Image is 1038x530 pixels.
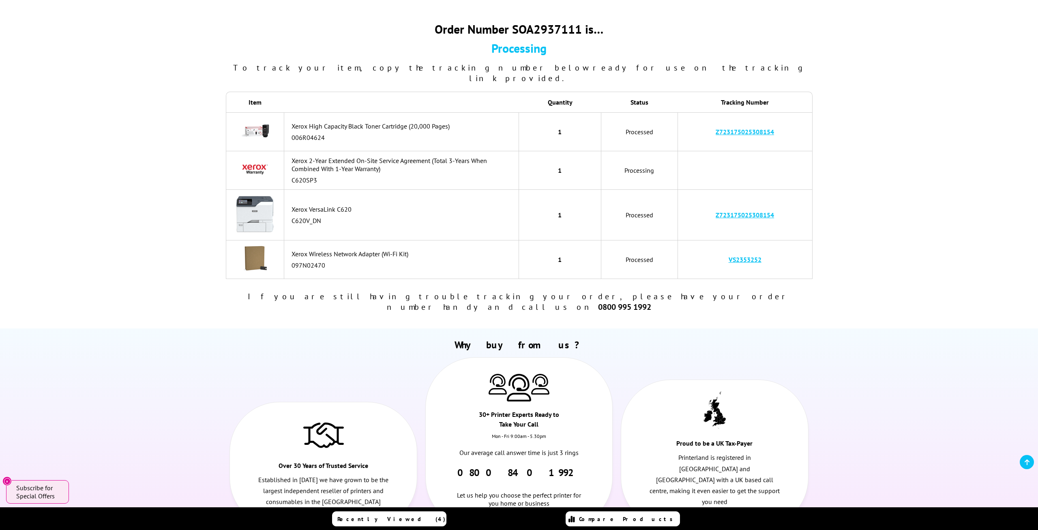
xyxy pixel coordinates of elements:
[292,133,515,142] div: 006R04624
[668,438,761,452] div: Proud to be a UK Tax-Payer
[579,515,677,523] span: Compare Products
[226,92,285,112] th: Item
[2,476,12,486] button: Close
[519,240,601,279] td: 1
[519,112,601,151] td: 1
[454,447,585,458] p: Our average call answer time is just 3 rings
[457,466,580,479] a: 0800 840 1992
[601,112,678,151] td: Processed
[233,62,805,84] span: To track your item, copy the tracking number below ready for use on the tracking link provided.
[519,92,601,112] th: Quantity
[601,190,678,240] td: Processed
[292,122,515,130] div: Xerox High Capacity Black Toner Cartridge (20,000 Pages)
[601,240,678,279] td: Processed
[729,255,761,264] a: VS2353252
[678,92,813,112] th: Tracking Number
[649,452,780,507] p: Printerland is registered in [GEOGRAPHIC_DATA] and [GEOGRAPHIC_DATA] with a UK based call centre,...
[226,291,813,312] div: If you are still having trouble tracking your order, please have your order number handy and call...
[226,40,813,56] div: Processing
[226,339,812,351] h2: Why buy from us?
[292,217,515,225] div: C620V_DN
[241,155,269,184] img: Xerox 2-Year Extended On-Site Service Agreement (Total 3-Years When Combined With 1-Year Warranty)
[16,484,61,500] span: Subscribe for Special Offers
[332,511,446,526] a: Recently Viewed (4)
[507,374,531,402] img: Printer Experts
[598,302,651,312] b: 0800 995 1992
[277,461,370,474] div: Over 30 Years of Trusted Service
[426,433,613,447] div: Mon - Fri 9:00am - 5.30pm
[454,479,585,507] div: Let us help you choose the perfect printer for you home or business
[716,211,774,219] a: Z723175025308154
[531,374,549,395] img: Printer Experts
[303,418,344,451] img: Trusted Service
[601,151,678,190] td: Processing
[292,157,515,173] div: Xerox 2-Year Extended On-Site Service Agreement (Total 3-Years When Combined With 1-Year Warranty)
[226,21,813,37] div: Order Number SOA2937111 is…
[241,245,269,273] img: Xerox Wireless Network Adapter (Wi-Fi Kit)
[519,190,601,240] td: 1
[703,391,726,429] img: UK tax payer
[292,250,515,258] div: Xerox Wireless Network Adapter (Wi-Fi Kit)
[292,261,515,269] div: 097N02470
[472,410,566,433] div: 30+ Printer Experts Ready to Take Your Call
[241,117,269,145] img: Xerox High Capacity Black Toner Cartridge (20,000 Pages)
[292,205,515,213] div: Xerox VersaLink C620
[716,128,774,136] a: Z723175025308154
[566,511,680,526] a: Compare Products
[601,92,678,112] th: Status
[258,474,389,508] p: Established in [DATE] we have grown to be the largest independent reseller of printers and consum...
[337,515,446,523] span: Recently Viewed (4)
[235,194,275,234] img: Xerox VersaLink C620
[292,176,515,184] div: C620SP3
[489,374,507,395] img: Printer Experts
[519,151,601,190] td: 1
